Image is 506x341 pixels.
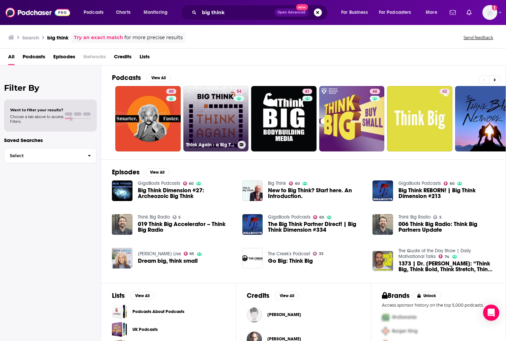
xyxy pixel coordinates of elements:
[439,216,442,219] span: 5
[268,258,313,264] a: Go Big: Think Big
[277,11,305,14] span: Open Advanced
[482,5,497,20] img: User Profile
[267,312,301,317] a: Barry Goldstein
[112,322,127,337] span: UK Podcasts
[138,188,234,199] a: Big Think Dimension #27: Archeozoic Big Think
[373,214,393,235] img: 006 Think Big Radio: Think Big Partners Update
[83,51,106,65] span: Networks
[173,215,181,219] a: 5
[442,88,447,95] span: 42
[445,255,449,258] span: 74
[392,328,418,334] span: Burger King
[387,86,452,151] a: 42
[132,308,184,315] a: Podcasts About Podcasts
[295,182,300,185] span: 60
[247,291,299,300] a: CreditsView All
[22,34,39,41] h3: Search
[23,51,45,65] a: Podcasts
[112,248,132,268] img: Dream big, think small
[426,8,437,17] span: More
[4,137,97,143] p: Saved Searches
[5,6,70,19] a: Podchaser - Follow, Share and Rate Podcasts
[268,221,364,233] span: The Big Think Partner Direct! | Big Think Dimension #334
[482,5,497,20] button: Show profile menu
[187,5,334,20] div: Search podcasts, credits, & more...
[267,312,301,317] span: [PERSON_NAME]
[242,214,263,235] a: The Big Think Partner Direct! | Big Think Dimension #334
[382,303,495,308] p: Access sponsor history on the top 5,000 podcasts.
[178,216,181,219] span: 5
[112,74,141,82] h2: Podcasts
[433,215,442,219] a: 5
[336,7,376,18] button: open menu
[462,35,495,40] button: Send feedback
[439,254,449,258] a: 74
[268,188,364,199] a: New to Big Think? Start here. An Introduction.
[4,153,82,158] span: Select
[247,307,262,322] a: Barry Goldstein
[79,7,112,18] button: open menu
[112,214,132,235] img: 019 Think Big Accelerator – Think Big Radio
[398,221,495,233] span: 006 Think Big Radio: Think Big Partners Update
[237,88,241,95] span: 54
[199,7,274,18] input: Search podcasts, credits, & more...
[370,89,380,94] a: 66
[184,252,195,256] a: 65
[146,74,171,82] button: View All
[482,5,497,20] span: Logged in as sarahhallprinc
[145,168,169,176] button: View All
[398,248,471,259] a: The Quote of the Day Show | Daily Motivational Talks
[166,89,176,94] a: 60
[84,8,103,17] span: Podcasts
[274,8,308,17] button: Open AdvancedNew
[392,314,417,320] span: McDonalds
[373,251,393,272] img: 1373 | Dr. Dennis Kimbro: “Think Big, Think Bold, Think Stretch, Think Global.”
[379,324,392,338] img: Second Pro Logo
[140,51,150,65] a: Lists
[492,5,497,10] svg: Add a profile image
[130,292,154,300] button: View All
[112,168,140,176] h2: Episodes
[8,51,14,65] a: All
[373,88,377,95] span: 66
[112,304,127,319] a: Podcasts About Podcasts
[144,8,168,17] span: Monitoring
[124,34,183,41] span: for more precise results
[112,291,125,300] h2: Lists
[247,304,360,325] button: Barry GoldsteinBarry Goldstein
[53,51,75,65] a: Episodes
[10,114,63,124] span: Choose a tab above to access filters.
[375,7,421,18] button: open menu
[268,214,310,220] a: GigaBoots Podcasts
[242,248,263,268] img: Go Big: Think Big
[319,86,385,151] a: 66
[373,180,393,201] img: Big Think REBORN! | Big Think Dimension #213
[115,86,181,151] a: 60
[319,216,324,219] span: 60
[251,86,317,151] a: 61
[398,188,495,199] a: Big Think REBORN! | Big Think Dimension #213
[189,252,194,255] span: 65
[398,261,495,272] a: 1373 | Dr. Dennis Kimbro: “Think Big, Think Bold, Think Stretch, Think Global.”
[305,88,309,95] span: 61
[268,180,286,186] a: Big Think
[114,51,131,65] a: Credits
[112,291,154,300] a: ListsView All
[440,89,450,94] a: 42
[450,182,454,185] span: 60
[379,310,392,324] img: First Pro Logo
[319,252,324,255] span: 35
[341,8,368,17] span: For Business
